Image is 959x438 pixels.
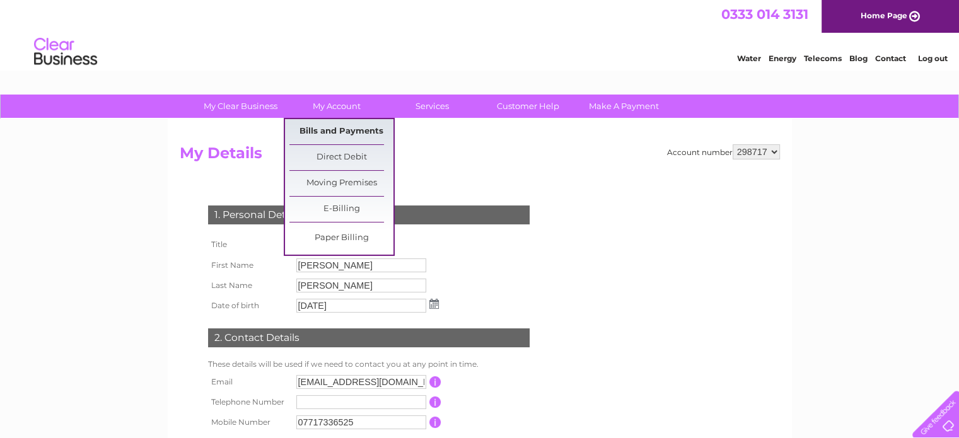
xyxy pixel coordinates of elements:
[205,412,293,432] th: Mobile Number
[804,54,842,63] a: Telecoms
[289,197,393,222] a: E-Billing
[284,95,388,118] a: My Account
[205,234,293,255] th: Title
[182,7,778,61] div: Clear Business is a trading name of Verastar Limited (registered in [GEOGRAPHIC_DATA] No. 3667643...
[917,54,947,63] a: Log out
[289,145,393,170] a: Direct Debit
[189,95,293,118] a: My Clear Business
[208,328,530,347] div: 2. Contact Details
[429,417,441,428] input: Information
[205,275,293,296] th: Last Name
[721,6,808,22] a: 0333 014 3131
[476,95,580,118] a: Customer Help
[429,376,441,388] input: Information
[737,54,761,63] a: Water
[667,144,780,159] div: Account number
[205,255,293,275] th: First Name
[380,95,484,118] a: Services
[205,392,293,412] th: Telephone Number
[289,226,393,251] a: Paper Billing
[429,396,441,408] input: Information
[875,54,906,63] a: Contact
[205,372,293,392] th: Email
[205,357,533,372] td: These details will be used if we need to contact you at any point in time.
[180,144,780,168] h2: My Details
[769,54,796,63] a: Energy
[429,299,439,309] img: ...
[572,95,676,118] a: Make A Payment
[289,119,393,144] a: Bills and Payments
[205,296,293,316] th: Date of birth
[289,171,393,196] a: Moving Premises
[849,54,868,63] a: Blog
[208,205,530,224] div: 1. Personal Details
[33,33,98,71] img: logo.png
